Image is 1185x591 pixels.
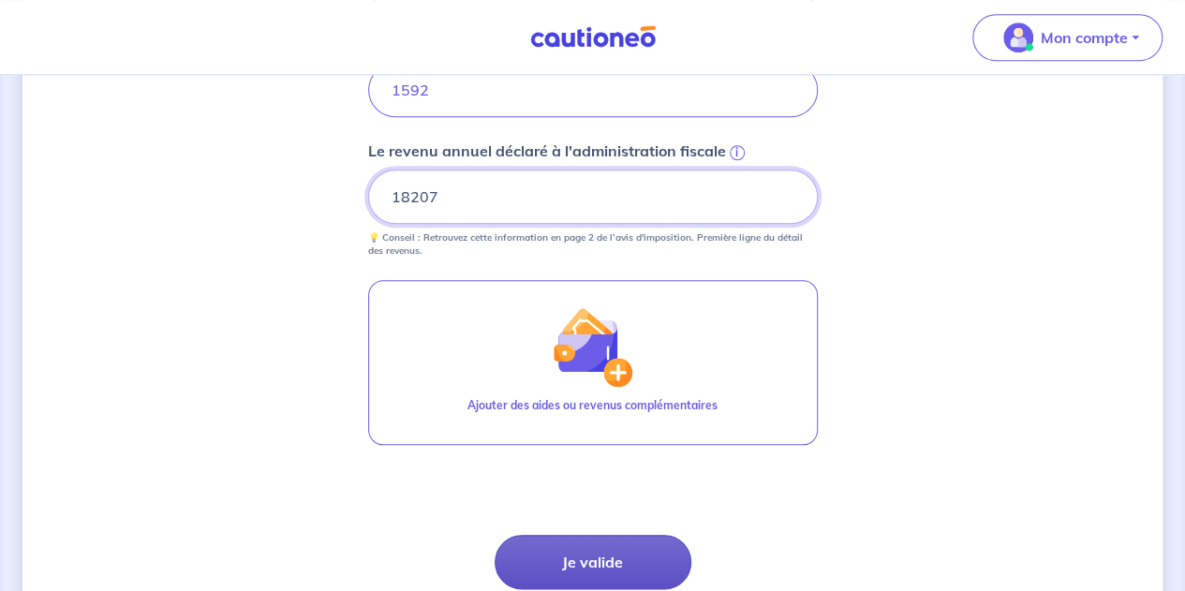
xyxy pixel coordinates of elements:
p: Le revenu annuel déclaré à l'administration fiscale [368,140,726,162]
button: Je valide [495,535,691,589]
span: i [730,145,745,160]
p: Mon compte [1041,26,1128,49]
img: illu_wallet.svg [552,306,632,387]
button: illu_wallet.svgAjouter des aides ou revenus complémentaires [368,280,818,445]
button: illu_account_valid_menu.svgMon compte [972,14,1163,61]
img: Cautioneo [523,25,663,49]
img: illu_account_valid_menu.svg [1003,22,1033,52]
input: Ex : 1 500 € net/mois [368,63,818,117]
input: 20000€ [368,170,818,224]
p: Ajouter des aides ou revenus complémentaires [467,397,718,414]
p: 💡 Conseil : Retrouvez cette information en page 2 de l’avis d'imposition. Première ligne du détai... [368,231,818,258]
